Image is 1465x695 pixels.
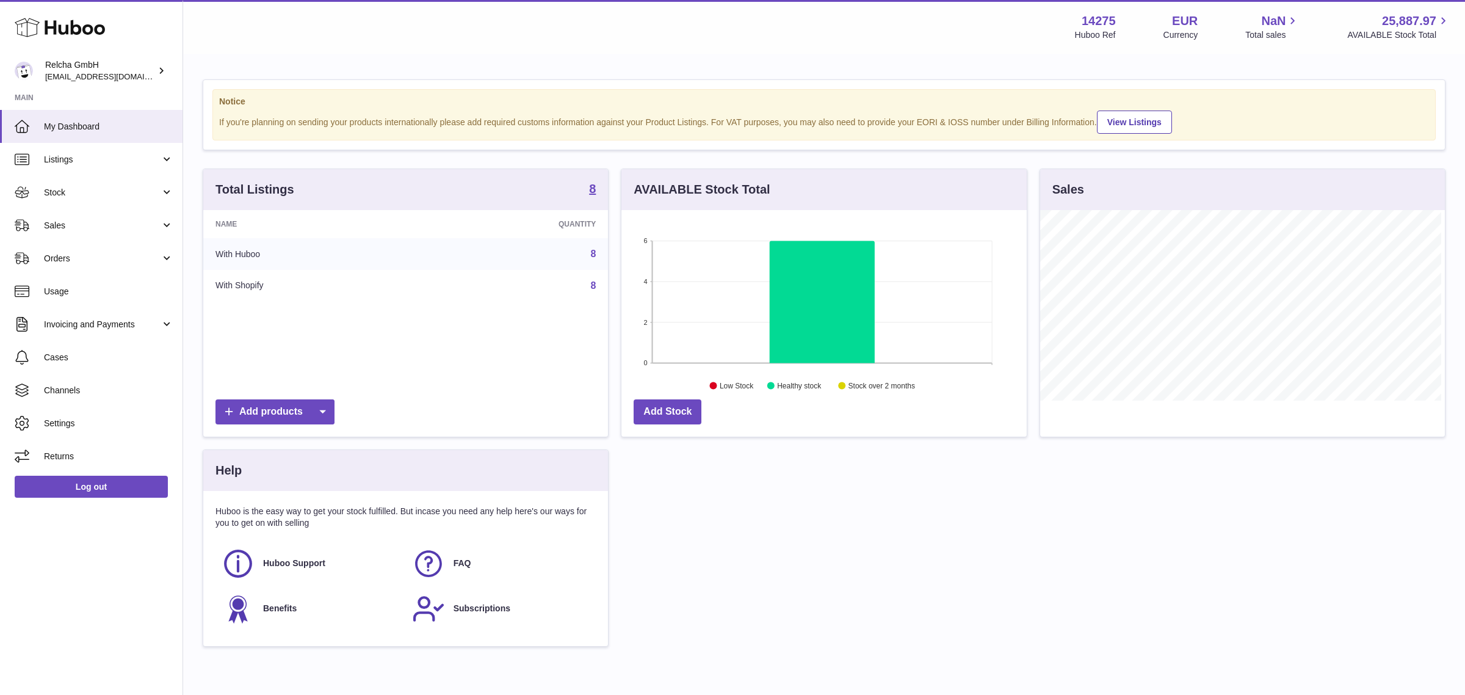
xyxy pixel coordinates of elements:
[44,418,173,429] span: Settings
[44,253,161,264] span: Orders
[263,558,325,569] span: Huboo Support
[634,399,701,424] a: Add Stock
[44,121,173,133] span: My Dashboard
[412,592,590,625] a: Subscriptions
[590,249,596,259] a: 8
[634,181,770,198] h3: AVAILABLE Stock Total
[1245,13,1300,41] a: NaN Total sales
[1075,29,1116,41] div: Huboo Ref
[720,382,754,390] text: Low Stock
[1097,111,1172,134] a: View Listings
[219,109,1429,134] div: If you're planning on sending your products internationally please add required customs informati...
[644,237,648,244] text: 6
[44,220,161,231] span: Sales
[1347,13,1450,41] a: 25,887.97 AVAILABLE Stock Total
[15,62,33,80] img: internalAdmin-14275@internal.huboo.com
[215,181,294,198] h3: Total Listings
[778,382,822,390] text: Healthy stock
[848,382,915,390] text: Stock over 2 months
[1261,13,1286,29] span: NaN
[1172,13,1198,29] strong: EUR
[215,462,242,479] h3: Help
[44,451,173,462] span: Returns
[1082,13,1116,29] strong: 14275
[203,238,422,270] td: With Huboo
[222,547,400,580] a: Huboo Support
[44,286,173,297] span: Usage
[644,359,648,366] text: 0
[644,278,648,285] text: 4
[263,603,297,614] span: Benefits
[1382,13,1436,29] span: 25,887.97
[589,183,596,197] a: 8
[215,506,596,529] p: Huboo is the easy way to get your stock fulfilled. But incase you need any help here's our ways f...
[15,476,168,498] a: Log out
[215,399,335,424] a: Add products
[45,59,155,82] div: Relcha GmbH
[454,558,471,569] span: FAQ
[44,319,161,330] span: Invoicing and Payments
[219,96,1429,107] strong: Notice
[1163,29,1198,41] div: Currency
[644,319,648,326] text: 2
[44,154,161,166] span: Listings
[412,547,590,580] a: FAQ
[589,183,596,195] strong: 8
[454,603,510,614] span: Subscriptions
[203,270,422,302] td: With Shopify
[1245,29,1300,41] span: Total sales
[45,71,179,81] span: [EMAIL_ADDRESS][DOMAIN_NAME]
[1052,181,1084,198] h3: Sales
[44,187,161,198] span: Stock
[590,280,596,291] a: 8
[222,592,400,625] a: Benefits
[1347,29,1450,41] span: AVAILABLE Stock Total
[422,210,609,238] th: Quantity
[44,385,173,396] span: Channels
[203,210,422,238] th: Name
[44,352,173,363] span: Cases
